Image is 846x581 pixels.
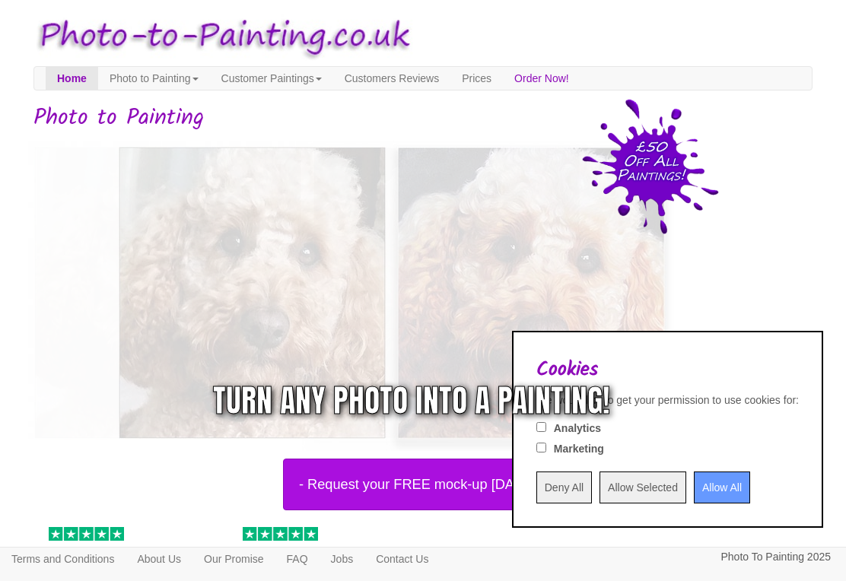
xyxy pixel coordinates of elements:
[554,421,601,436] label: Analytics
[600,471,686,503] input: Allow Selected
[275,548,320,570] a: FAQ
[364,548,440,570] a: Contact Us
[450,67,503,90] a: Prices
[582,99,719,234] img: 50 pound price drop
[46,67,98,90] a: Home
[49,527,124,541] img: 5 of out 5 stars
[503,67,580,90] a: Order Now!
[333,67,450,90] a: Customers Reviews
[22,135,593,451] img: Oil painting of a dog
[243,527,318,541] img: 5 of out 5 stars
[694,471,750,503] input: Allow All
[26,8,415,66] img: Photo to Painting
[283,459,563,510] button: - Request your FREE mock-up [DATE]! -
[720,548,831,567] p: Photo To Painting 2025
[243,545,414,564] p: Wonderful company to deal with
[536,359,799,381] h2: Cookies
[33,106,813,131] h1: Photo to Painting
[98,67,210,90] a: Photo to Painting
[320,548,365,570] a: Jobs
[213,378,610,424] div: Turn any photo into a painting!
[126,548,192,570] a: About Us
[192,548,275,570] a: Our Promise
[107,135,677,451] img: monty-small.jpg
[554,441,604,456] label: Marketing
[536,471,592,503] input: Deny All
[210,67,333,90] a: Customer Paintings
